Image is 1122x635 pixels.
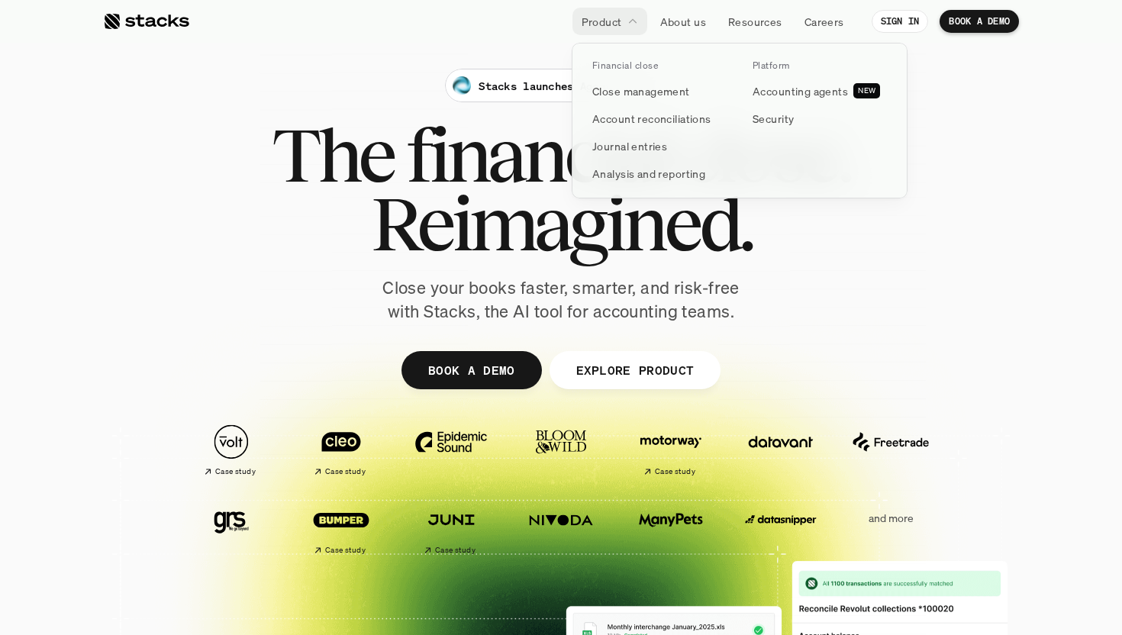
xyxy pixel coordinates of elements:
a: Accounting agentsNEW [743,77,896,105]
span: financial [406,121,669,189]
p: Security [753,111,794,127]
p: Accounting agents [753,83,848,99]
h2: Case study [325,546,366,555]
a: Close management [583,77,736,105]
p: Financial close [592,60,658,71]
p: Platform [753,60,790,71]
a: Account reconciliations [583,105,736,132]
p: Stacks launches Agentic AI [479,78,643,94]
a: Case study [404,495,498,561]
p: Journal entries [592,138,667,154]
a: Case study [294,417,389,483]
a: EXPLORE PRODUCT [549,351,721,389]
p: EXPLORE PRODUCT [576,359,694,381]
a: Privacy Policy [180,353,247,364]
a: Case study [624,417,718,483]
a: BOOK A DEMO [401,351,542,389]
a: Stacks launches Agentic AI [445,69,676,102]
a: Careers [795,8,853,35]
h2: NEW [858,86,875,95]
p: Account reconciliations [592,111,711,127]
p: Careers [804,14,844,30]
h2: Case study [325,467,366,476]
p: BOOK A DEMO [949,16,1010,27]
p: About us [660,14,706,30]
a: Security [743,105,896,132]
a: About us [651,8,715,35]
p: BOOK A DEMO [428,359,515,381]
a: Case study [294,495,389,561]
a: SIGN IN [872,10,929,33]
p: and more [843,512,938,525]
a: Analysis and reporting [583,160,736,187]
a: BOOK A DEMO [940,10,1019,33]
span: Reimagined. [371,189,752,258]
a: Journal entries [583,132,736,160]
h2: Case study [435,546,476,555]
a: Case study [184,417,279,483]
p: Resources [728,14,782,30]
a: Resources [719,8,792,35]
span: The [272,121,393,189]
p: Analysis and reporting [592,166,705,182]
p: Close management [592,83,690,99]
p: Close your books faster, smarter, and risk-free with Stacks, the AI tool for accounting teams. [370,276,752,324]
h2: Case study [215,467,256,476]
p: Product [582,14,622,30]
p: SIGN IN [881,16,920,27]
h2: Case study [655,467,695,476]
